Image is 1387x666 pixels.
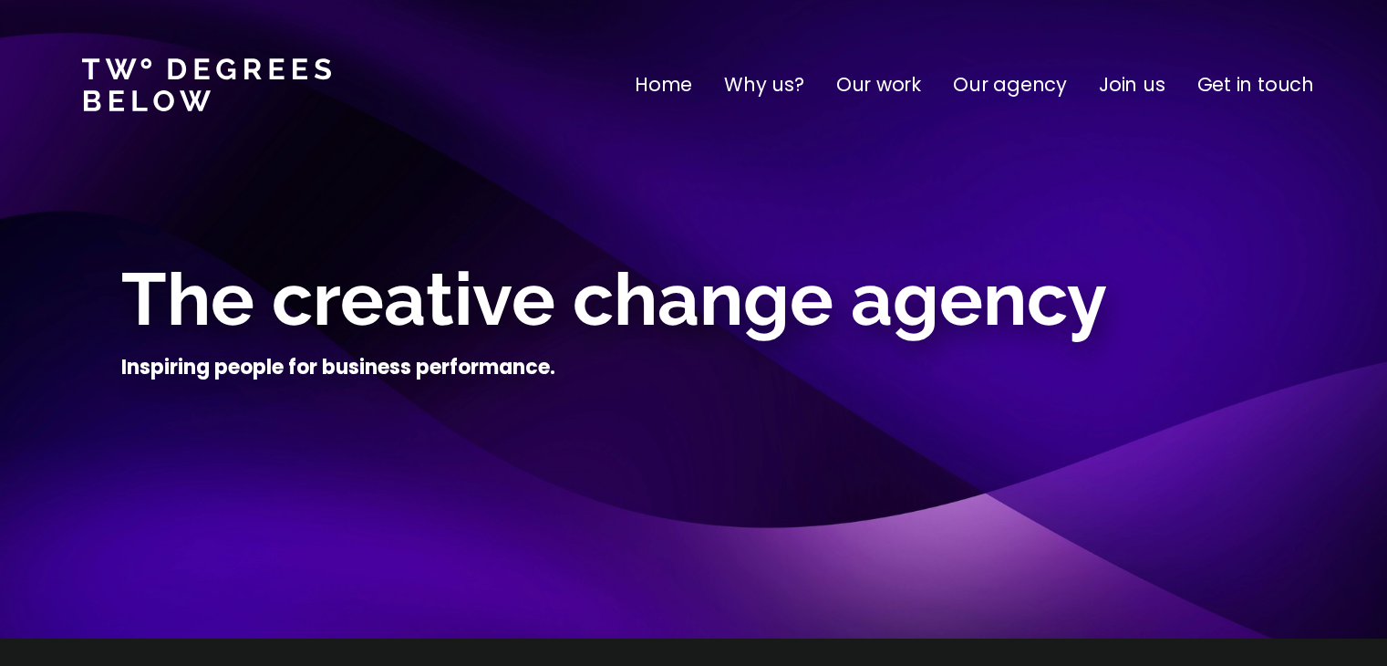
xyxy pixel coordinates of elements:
[1197,70,1314,99] a: Get in touch
[121,256,1107,342] span: The creative change agency
[953,70,1067,99] a: Our agency
[724,70,804,99] a: Why us?
[836,70,921,99] a: Our work
[1099,70,1165,99] a: Join us
[635,70,692,99] a: Home
[121,354,555,381] h4: Inspiring people for business performance.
